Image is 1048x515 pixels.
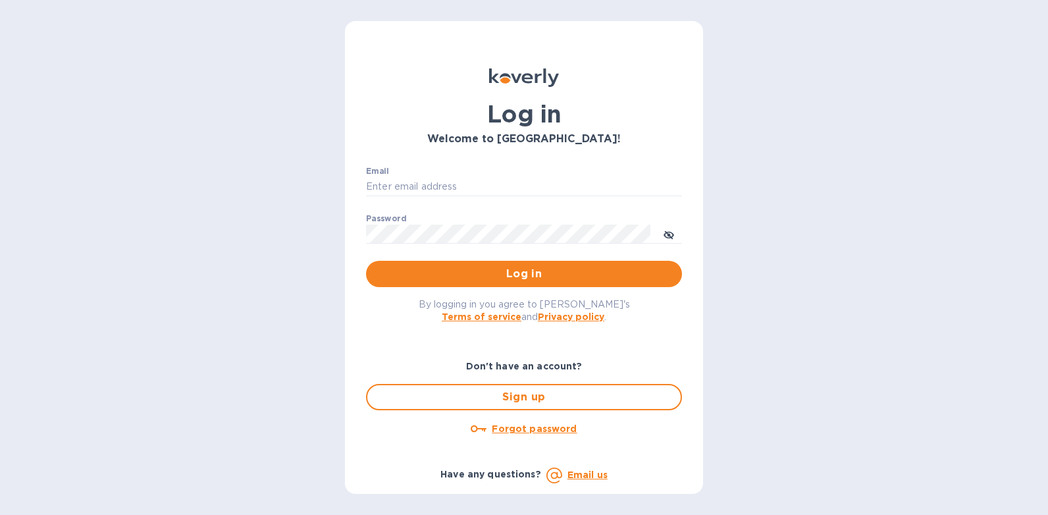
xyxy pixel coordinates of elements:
[366,100,682,128] h1: Log in
[631,229,641,239] img: npw-badge-icon-locked.svg
[366,384,682,410] button: Sign up
[489,68,559,87] img: Koverly
[377,266,671,282] span: Log in
[662,181,672,192] img: npw-badge-icon-locked.svg
[466,361,583,371] b: Don't have an account?
[366,215,406,223] label: Password
[366,167,389,175] label: Email
[366,261,682,287] button: Log in
[366,133,682,146] h3: Welcome to [GEOGRAPHIC_DATA]!
[567,470,608,480] a: Email us
[378,389,670,405] span: Sign up
[656,221,682,247] button: toggle password visibility
[440,469,541,479] b: Have any questions?
[538,312,604,322] a: Privacy policy
[366,177,682,197] input: Enter email address
[442,312,521,322] a: Terms of service
[492,423,577,434] u: Forgot password
[419,299,630,322] span: By logging in you agree to [PERSON_NAME]'s and .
